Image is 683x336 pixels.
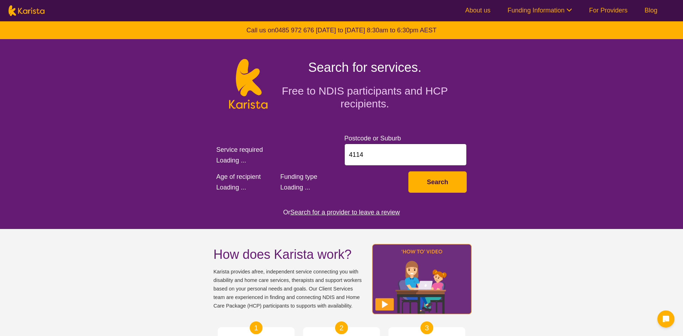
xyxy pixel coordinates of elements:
[408,171,467,193] button: Search
[254,269,263,274] b: free
[370,242,474,316] img: Karista video
[335,321,348,334] div: 2
[229,59,267,109] img: Karista logo
[589,7,628,14] a: For Providers
[213,246,363,263] h1: How does Karista work?
[276,59,454,76] h1: Search for services.
[465,7,491,14] a: About us
[276,85,454,110] h2: Free to NDIS participants and HCP recipients.
[280,173,317,180] label: Funding type
[250,321,263,334] div: 1
[290,207,400,218] button: Search for a provider to leave a review
[216,173,261,180] label: Age of recipient
[420,321,433,334] div: 3
[645,7,657,14] a: Blog
[275,27,314,34] a: 0485 972 676
[247,27,437,34] b: Call us on [DATE] to [DATE] 8:30am to 6:30pm AEST
[280,182,403,193] div: Loading ...
[213,267,363,310] span: Karista provides a , independent service connecting you with disability and home care services, t...
[344,144,467,166] input: Type
[283,207,290,218] span: Or
[344,135,401,142] label: Postcode or Suburb
[216,182,275,193] div: Loading ...
[216,146,263,153] label: Service required
[216,155,339,166] div: Loading ...
[9,5,44,16] img: Karista logo
[508,7,572,14] a: Funding Information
